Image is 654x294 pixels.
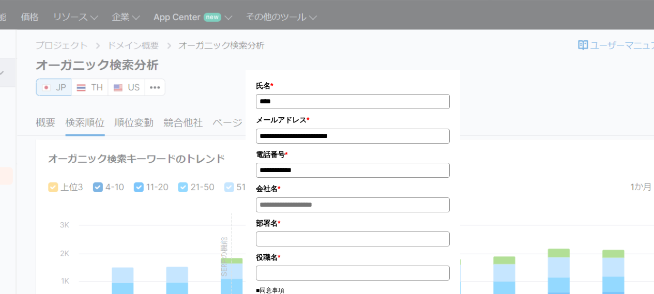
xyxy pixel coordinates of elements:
[256,252,450,263] label: 役職名
[256,183,450,194] label: 会社名
[256,218,450,229] label: 部署名
[256,149,450,160] label: 電話番号
[256,114,450,126] label: メールアドレス
[256,80,450,91] label: 氏名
